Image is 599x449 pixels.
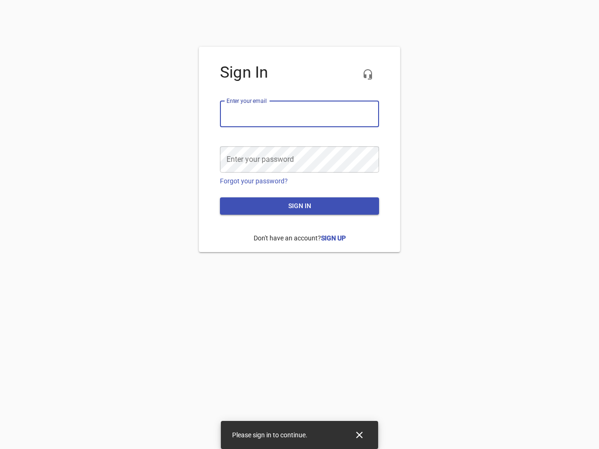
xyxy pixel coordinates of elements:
[232,431,307,439] span: Please sign in to continue.
[394,105,592,442] iframe: Chat
[220,226,379,250] p: Don't have an account?
[321,234,346,242] a: Sign Up
[348,424,371,446] button: Close
[220,197,379,215] button: Sign in
[227,200,372,212] span: Sign in
[220,63,379,82] h4: Sign In
[220,177,288,185] a: Forgot your password?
